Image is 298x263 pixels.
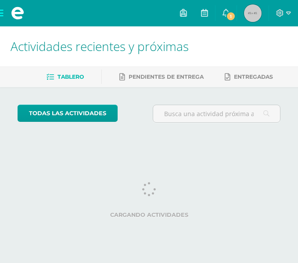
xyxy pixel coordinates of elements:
span: Actividades recientes y próximas [11,38,189,55]
span: Tablero [57,73,84,80]
a: Entregadas [225,70,273,84]
span: Entregadas [234,73,273,80]
img: 45x45 [244,4,262,22]
span: Pendientes de entrega [129,73,204,80]
input: Busca una actividad próxima aquí... [153,105,280,122]
span: 1 [226,11,236,21]
a: Tablero [47,70,84,84]
a: Pendientes de entrega [119,70,204,84]
a: todas las Actividades [18,105,118,122]
label: Cargando actividades [18,212,280,218]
